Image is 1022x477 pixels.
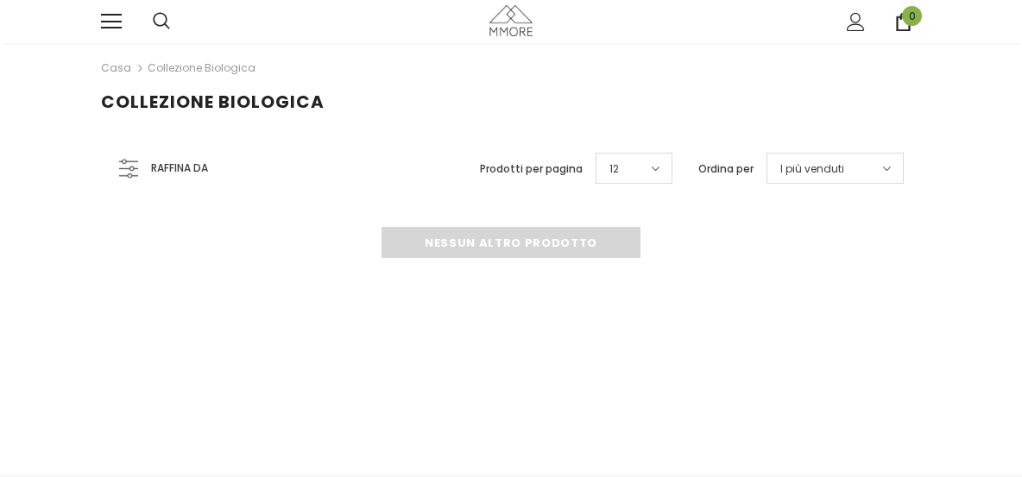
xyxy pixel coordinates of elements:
[609,160,619,178] span: 12
[148,60,255,75] a: Collezione biologica
[698,160,754,178] label: Ordina per
[894,13,912,31] a: 0
[489,5,533,35] img: Casi MMORE
[151,159,208,178] span: Raffina da
[101,90,325,114] span: Collezione biologica
[780,160,844,178] span: I più venduti
[902,6,922,26] span: 0
[101,58,131,78] a: Casa
[480,160,583,178] label: Prodotti per pagina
